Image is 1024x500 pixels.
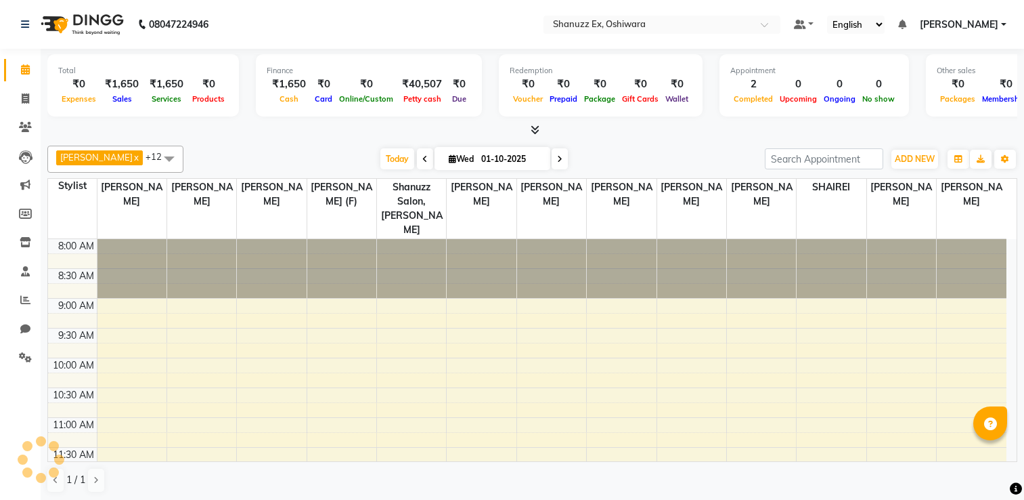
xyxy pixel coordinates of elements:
[55,239,97,253] div: 8:00 AM
[662,94,692,104] span: Wallet
[380,148,414,169] span: Today
[776,94,820,104] span: Upcoming
[730,94,776,104] span: Completed
[859,94,898,104] span: No show
[133,152,139,163] a: x
[937,179,1006,210] span: [PERSON_NAME]
[859,77,898,92] div: 0
[820,94,859,104] span: Ongoing
[510,77,546,92] div: ₹0
[797,179,866,196] span: SHAIREI
[311,94,336,104] span: Card
[730,65,898,77] div: Appointment
[35,5,127,43] img: logo
[50,358,97,373] div: 10:00 AM
[55,269,97,283] div: 8:30 AM
[895,154,935,164] span: ADD NEW
[336,77,397,92] div: ₹0
[58,65,228,77] div: Total
[510,94,546,104] span: Voucher
[546,94,581,104] span: Prepaid
[267,65,471,77] div: Finance
[97,179,166,210] span: [PERSON_NAME]
[776,77,820,92] div: 0
[109,94,135,104] span: Sales
[937,94,979,104] span: Packages
[449,94,470,104] span: Due
[765,148,883,169] input: Search Appointment
[920,18,998,32] span: [PERSON_NAME]
[445,154,477,164] span: Wed
[50,388,97,402] div: 10:30 AM
[727,179,796,210] span: [PERSON_NAME]
[237,179,306,210] span: [PERSON_NAME]
[307,179,376,210] span: [PERSON_NAME] (F)
[377,179,446,238] span: Shanuzz Salon, [PERSON_NAME]
[581,77,619,92] div: ₹0
[149,5,208,43] b: 08047224946
[50,448,97,462] div: 11:30 AM
[477,149,545,169] input: 2025-10-01
[167,179,236,210] span: [PERSON_NAME]
[619,77,662,92] div: ₹0
[189,94,228,104] span: Products
[148,94,185,104] span: Services
[657,179,726,210] span: [PERSON_NAME]
[397,77,447,92] div: ₹40,507
[55,299,97,313] div: 9:00 AM
[267,77,311,92] div: ₹1,650
[619,94,662,104] span: Gift Cards
[276,94,302,104] span: Cash
[311,77,336,92] div: ₹0
[336,94,397,104] span: Online/Custom
[189,77,228,92] div: ₹0
[144,77,189,92] div: ₹1,650
[48,179,97,193] div: Stylist
[867,179,936,210] span: [PERSON_NAME]
[730,77,776,92] div: 2
[66,473,85,487] span: 1 / 1
[55,329,97,343] div: 9:30 AM
[99,77,144,92] div: ₹1,650
[546,77,581,92] div: ₹0
[581,94,619,104] span: Package
[400,94,445,104] span: Petty cash
[60,152,133,163] span: [PERSON_NAME]
[587,179,656,210] span: [PERSON_NAME]
[50,418,97,432] div: 11:00 AM
[662,77,692,92] div: ₹0
[58,94,99,104] span: Expenses
[820,77,859,92] div: 0
[447,77,471,92] div: ₹0
[447,179,516,210] span: [PERSON_NAME]
[510,65,692,77] div: Redemption
[58,77,99,92] div: ₹0
[937,77,979,92] div: ₹0
[146,151,172,162] span: +12
[517,179,586,210] span: [PERSON_NAME]
[891,150,938,169] button: ADD NEW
